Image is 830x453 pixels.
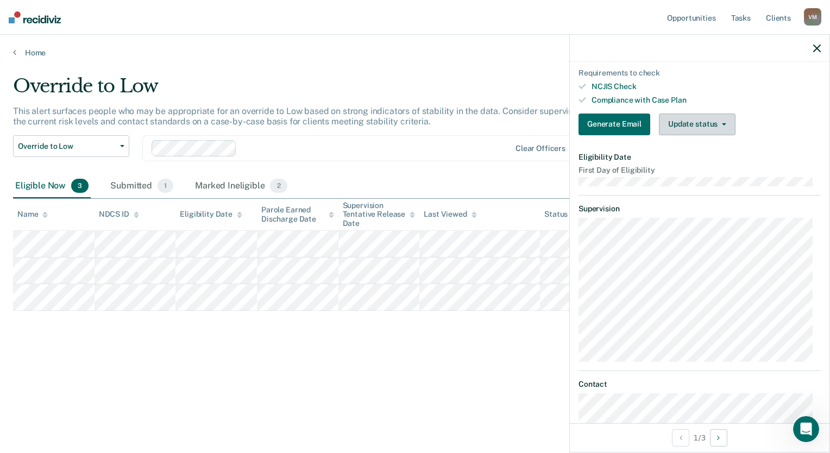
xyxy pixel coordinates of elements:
div: Marked Ineligible [193,174,290,198]
iframe: Intercom live chat [793,416,819,442]
dt: First Day of Eligibility [579,166,821,175]
div: Eligibility Date [180,210,242,219]
span: Plan [671,96,686,104]
div: Parole Earned Discharge Date [261,205,334,224]
span: Override to Low [18,142,116,151]
div: Eligible Now [13,174,91,198]
span: Check [614,82,636,91]
button: Next Opportunity [710,429,727,446]
span: 1 [158,179,173,193]
button: Previous Opportunity [672,429,689,446]
div: Status [544,210,568,219]
button: Generate Email [579,114,650,135]
div: 1 / 3 [570,423,829,452]
div: Name [17,210,48,219]
div: Compliance with Case [592,96,821,105]
dt: Supervision [579,204,821,213]
div: Override to Low [13,75,636,106]
div: NDCS ID [99,210,139,219]
dt: Contact [579,380,821,389]
div: V M [804,8,821,26]
div: Submitted [108,174,175,198]
dt: Eligibility Date [579,153,821,162]
img: Recidiviz [9,11,61,23]
a: Home [13,48,817,58]
button: Update status [659,114,735,135]
div: Requirements to check [579,68,821,78]
span: 2 [270,179,287,193]
div: NCJIS [592,82,821,91]
p: This alert surfaces people who may be appropriate for an override to Low based on strong indicato... [13,106,633,127]
a: Navigate to form link [579,114,655,135]
div: Last Viewed [424,210,476,219]
div: Clear officers [515,144,565,153]
div: Supervision Tentative Release Date [343,201,416,228]
span: 3 [71,179,89,193]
